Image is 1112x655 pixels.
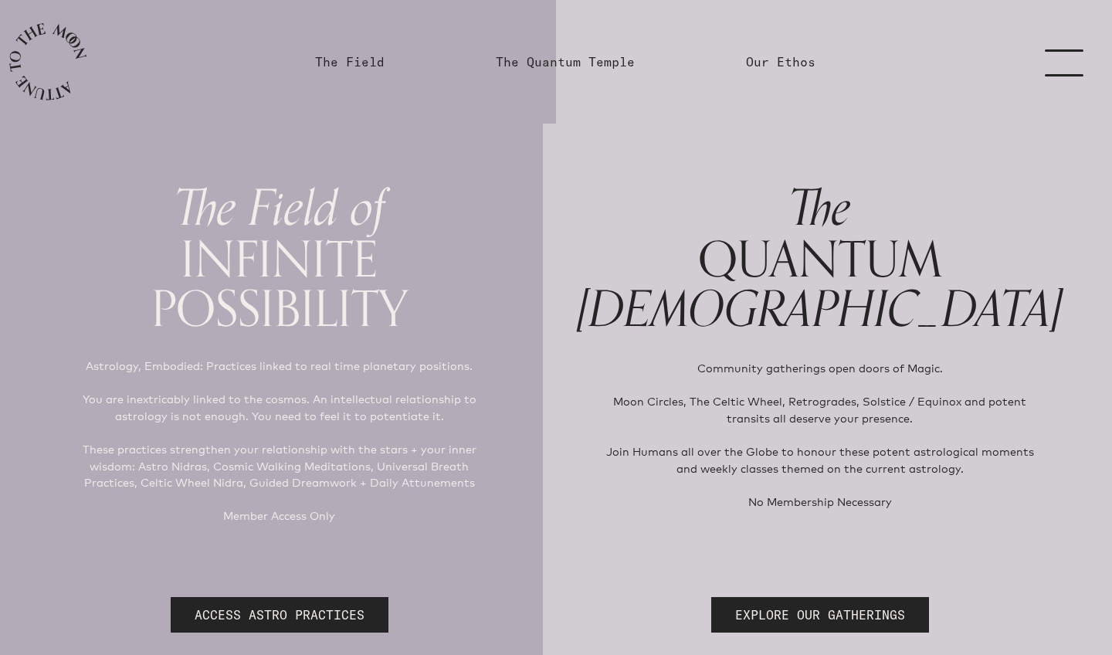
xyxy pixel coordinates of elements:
span: The Field of [174,168,385,249]
h1: INFINITE POSSIBILITY [49,182,509,333]
p: Astrology, Embodied: Practices linked to real time planetary positions. You are inextricably link... [74,358,484,524]
h1: QUANTUM [577,182,1063,335]
span: The [788,168,851,249]
p: Community gatherings open doors of Magic. Moon Circles, The Celtic Wheel, Retrogrades, Solstice /... [602,360,1038,510]
a: The Field [315,53,385,71]
a: Our Ethos [746,53,815,71]
a: ACCESS ASTRO PRACTICES [171,597,388,633]
a: The Quantum Temple [496,53,635,71]
a: EXPLORE OUR GATHERINGS [711,597,929,633]
span: [DEMOGRAPHIC_DATA] [577,270,1063,351]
